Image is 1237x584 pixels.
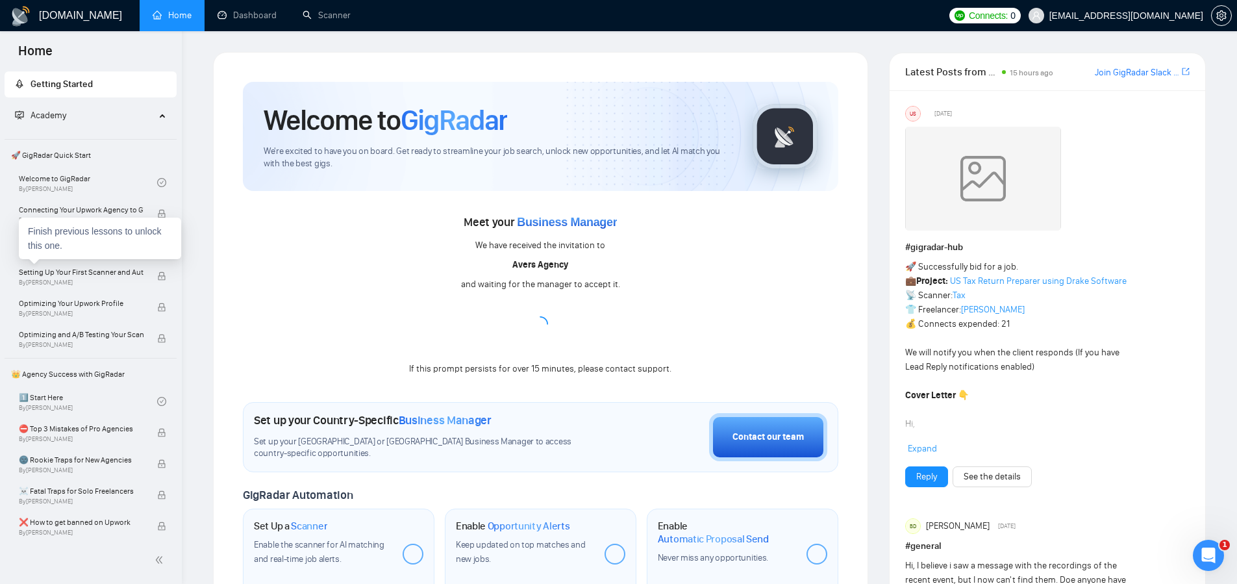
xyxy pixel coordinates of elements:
[512,259,568,270] b: Avers Agency
[157,334,166,343] span: lock
[157,459,166,468] span: lock
[1182,66,1190,78] a: export
[934,108,952,120] span: [DATE]
[19,516,144,529] span: ❌ How to get banned on Upwork
[658,533,769,546] span: Automatic Proposal Send
[961,304,1025,315] a: [PERSON_NAME]
[953,466,1032,487] button: See the details
[31,79,93,90] span: Getting Started
[1010,8,1016,23] span: 0
[1095,66,1179,80] a: Join GigRadar Slack Community
[243,488,353,502] span: GigRadar Automation
[19,498,144,505] span: By [PERSON_NAME]
[399,413,492,427] span: Business Manager
[19,422,144,435] span: ⛔ Top 3 Mistakes of Pro Agencies
[19,341,144,349] span: By [PERSON_NAME]
[19,435,144,443] span: By [PERSON_NAME]
[157,490,166,500] span: lock
[456,520,570,533] h1: Enable
[264,146,732,170] span: We're excited to have you on board. Get ready to streamline your job search, unlock new opportuni...
[517,216,617,229] span: Business Manager
[157,178,166,187] span: check-circle
[905,64,998,80] span: Latest Posts from the GigRadar Community
[6,142,175,168] span: 🚀 GigRadar Quick Start
[157,272,166,281] span: lock
[401,103,507,138] span: GigRadar
[953,290,966,301] a: Tax
[658,520,796,545] h1: Enable
[908,443,937,454] span: Expand
[964,470,1021,484] a: See the details
[157,428,166,437] span: lock
[15,79,24,88] span: rocket
[8,42,63,69] span: Home
[19,387,157,416] a: 1️⃣ Start HereBy[PERSON_NAME]
[264,103,507,138] h1: Welcome to
[254,413,492,427] h1: Set up your Country-Specific
[1193,540,1224,571] iframe: Intercom live chat
[475,238,605,253] div: We have received the invitation to
[969,8,1008,23] span: Connects:
[456,539,586,565] span: Keep updated on top matches and new jobs.
[19,328,144,341] span: Optimizing and A/B Testing Your Scanner for Better Results
[461,277,620,292] div: and waiting for the manager to accept it.
[409,362,671,376] div: If this prompt persists for over 15 minutes, please contact support.
[1032,11,1041,20] span: user
[19,485,144,498] span: ☠️ Fatal Traps for Solo Freelancers
[464,215,617,229] span: Meet your
[19,453,144,466] span: 🌚 Rookie Traps for New Agencies
[905,127,1061,231] img: weqQh+iSagEgQAAAABJRU5ErkJggg==
[1212,10,1231,21] span: setting
[950,275,1127,286] a: US Tax Return Preparer using Drake Software
[905,240,1190,255] h1: # gigradar-hub
[488,520,570,533] span: Opportunity Alerts
[155,553,168,566] span: double-left
[1219,540,1230,550] span: 1
[10,6,31,27] img: logo
[19,203,144,216] span: Connecting Your Upwork Agency to GigRadar
[19,297,144,310] span: Optimizing Your Upwork Profile
[157,522,166,531] span: lock
[532,316,548,332] span: loading
[218,10,277,21] a: dashboardDashboard
[6,361,175,387] span: 👑 Agency Success with GigRadar
[157,209,166,218] span: lock
[303,10,351,21] a: searchScanner
[19,218,181,259] div: Finish previous lessons to unlock this one.
[254,520,327,533] h1: Set Up a
[153,10,192,21] a: homeHome
[709,413,827,461] button: Contact our team
[916,470,937,484] a: Reply
[254,436,598,461] span: Set up your [GEOGRAPHIC_DATA] or [GEOGRAPHIC_DATA] Business Manager to access country-specific op...
[732,430,804,444] div: Contact our team
[157,303,166,312] span: lock
[19,266,144,279] span: Setting Up Your First Scanner and Auto-Bidder
[15,110,24,120] span: fund-projection-screen
[905,466,948,487] button: Reply
[15,110,66,121] span: Academy
[19,529,144,537] span: By [PERSON_NAME]
[926,519,990,533] span: [PERSON_NAME]
[998,520,1016,532] span: [DATE]
[19,168,157,197] a: Welcome to GigRadarBy[PERSON_NAME]
[19,279,144,286] span: By [PERSON_NAME]
[157,397,166,406] span: check-circle
[254,539,384,565] span: Enable the scanner for AI matching and real-time job alerts.
[955,10,965,21] img: upwork-logo.png
[658,552,768,563] span: Never miss any opportunities.
[31,110,66,121] span: Academy
[905,539,1190,553] h1: # general
[1211,10,1232,21] a: setting
[906,519,920,533] div: BD
[905,390,969,401] strong: Cover Letter 👇
[906,107,920,121] div: US
[5,71,177,97] li: Getting Started
[753,104,818,169] img: gigradar-logo.png
[1010,68,1053,77] span: 15 hours ago
[1211,5,1232,26] button: setting
[916,275,948,286] strong: Project:
[19,310,144,318] span: By [PERSON_NAME]
[1182,66,1190,77] span: export
[291,520,327,533] span: Scanner
[19,466,144,474] span: By [PERSON_NAME]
